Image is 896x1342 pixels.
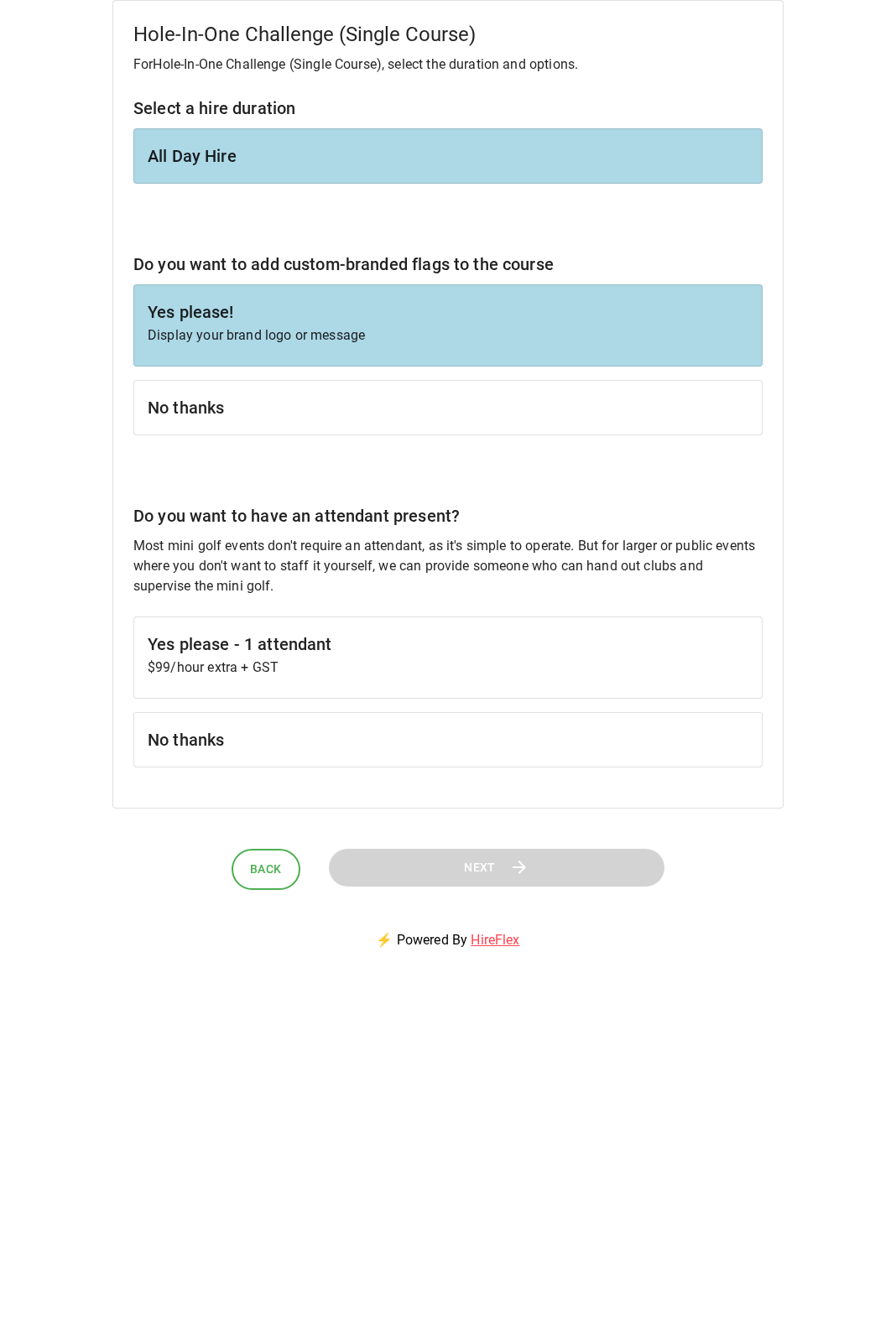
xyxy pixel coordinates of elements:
[464,857,496,878] span: Next
[133,251,763,278] h6: Do you want to add custom-branded flags to the course
[148,394,748,421] h6: No thanks
[133,95,763,122] h6: Select a hire duration
[232,849,300,890] button: Back
[356,910,539,970] p: ⚡ Powered By
[148,299,748,325] h6: Yes please!
[133,536,763,596] p: Most mini golf events don't require an attendant, as it's simple to operate. But for larger or pu...
[148,726,748,753] h6: No thanks
[148,325,748,346] p: Display your brand logo or message
[148,658,748,678] p: $99/hour extra + GST
[133,21,763,48] h5: Hole-In-One Challenge (Single Course)
[148,631,748,658] h6: Yes please - 1 attendant
[133,55,763,75] p: For Hole-In-One Challenge (Single Course) , select the duration and options.
[250,859,282,880] span: Back
[471,932,519,948] a: HireFlex
[133,502,763,529] h6: Do you want to have an attendant present?
[329,849,664,887] button: Next
[148,143,748,169] h6: All Day Hire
